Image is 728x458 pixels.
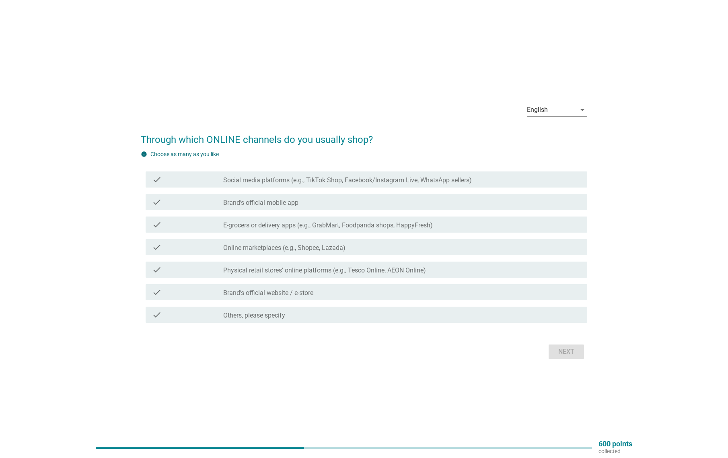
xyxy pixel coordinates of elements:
[152,287,162,297] i: check
[141,124,588,147] h2: Through which ONLINE channels do you usually shop?
[223,312,285,320] label: Others, please specify
[152,242,162,252] i: check
[527,106,548,113] div: English
[223,244,345,252] label: Online marketplaces (e.g., Shopee, Lazada)
[578,105,587,115] i: arrow_drop_down
[223,199,298,207] label: Brand’s official mobile app
[141,151,147,157] i: info
[150,151,219,157] label: Choose as many as you like
[152,265,162,274] i: check
[223,289,313,297] label: Brand’s official website / e-store
[223,221,433,229] label: E-grocers or delivery apps (e.g., GrabMart, Foodpanda shops, HappyFresh)
[598,448,632,455] p: collected
[223,176,472,184] label: Social media platforms (e.g., TikTok Shop, Facebook/Instagram Live, WhatsApp sellers)
[152,310,162,320] i: check
[223,266,426,274] label: Physical retail stores’ online platforms (e.g., Tesco Online, AEON Online)
[152,175,162,184] i: check
[152,197,162,207] i: check
[152,220,162,229] i: check
[598,440,632,448] p: 600 points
